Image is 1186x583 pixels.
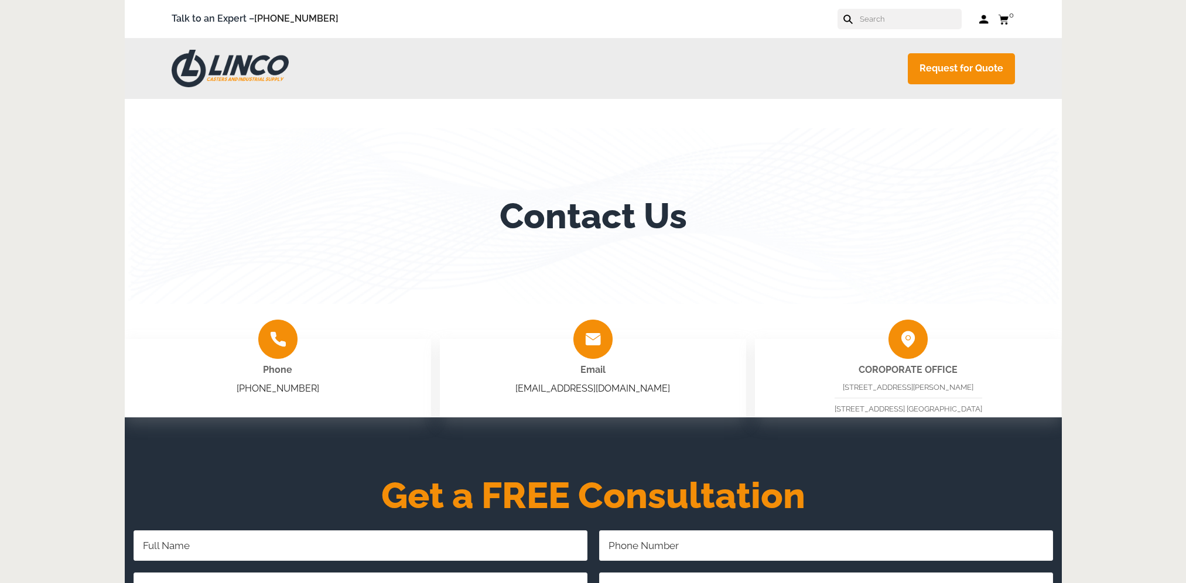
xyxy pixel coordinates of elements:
[254,13,339,24] a: [PHONE_NUMBER]
[263,364,292,375] span: Phone
[859,364,958,375] strong: COROPORATE OFFICE
[573,320,613,359] img: group-2008.png
[580,364,606,375] span: Email
[125,482,1062,510] h2: Get a FREE Consultation
[172,50,289,87] img: LINCO CASTERS & INDUSTRIAL SUPPLY
[888,320,928,359] img: group-2010.png
[1009,11,1014,19] span: 0
[172,11,339,27] span: Talk to an Expert –
[859,9,962,29] input: Search
[515,383,670,394] a: [EMAIL_ADDRESS][DOMAIN_NAME]
[979,13,989,25] a: Log in
[258,320,298,359] img: group-2009.png
[998,12,1015,26] a: 0
[908,53,1015,84] a: Request for Quote
[500,196,687,236] h1: Contact Us
[843,383,973,392] span: [STREET_ADDRESS][PERSON_NAME]
[835,404,982,413] span: [STREET_ADDRESS] [GEOGRAPHIC_DATA]
[237,383,319,394] a: [PHONE_NUMBER]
